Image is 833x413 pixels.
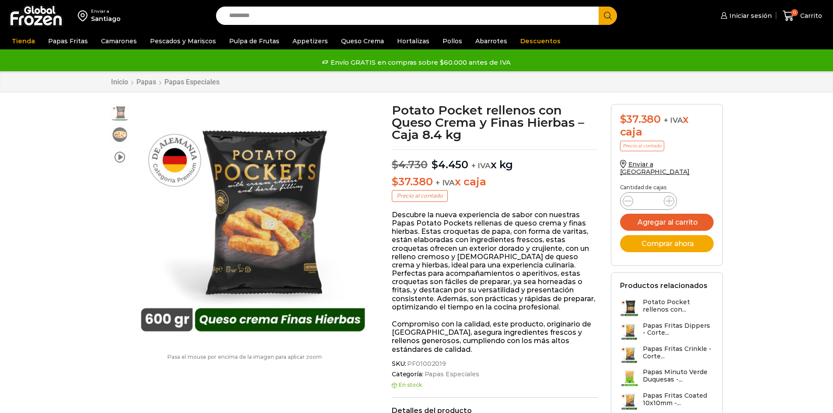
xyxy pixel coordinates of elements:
[620,235,714,252] button: Comprar ahora
[392,175,432,188] bdi: 37.380
[91,14,121,23] div: Santiago
[111,126,129,143] span: papas-pockets-1
[111,354,379,360] p: Pasa el mouse por encima de la imagen para aplicar zoom
[471,161,491,170] span: + IVA
[392,149,598,171] p: x kg
[438,33,467,49] a: Pollos
[392,158,398,171] span: $
[111,104,129,122] span: potato-queso-crema
[643,392,714,407] h3: Papas Fritas Coated 10x10mm -...
[620,141,664,151] p: Precio al contado
[620,281,708,290] h2: Productos relacionados
[643,345,714,360] h3: Papas Fritas Crinkle - Corte...
[136,78,157,86] a: Papas
[727,11,772,20] span: Iniciar sesión
[392,176,598,188] p: x caja
[620,113,714,139] div: x caja
[392,382,598,388] p: En stock
[620,160,690,176] a: Enviar a [GEOGRAPHIC_DATA]
[164,78,220,86] a: Papas Especiales
[718,7,772,24] a: Iniciar sesión
[791,9,798,16] span: 0
[599,7,617,25] button: Search button
[392,158,428,171] bdi: 4.730
[620,322,714,341] a: Papas Fritas Dippers - Corte...
[392,104,598,141] h1: Potato Pocket rellenos con Queso Crema y Finas Hierbas – Caja 8.4 kg
[643,298,714,313] h3: Potato Pocket rellenos con...
[471,33,512,49] a: Abarrotes
[432,158,438,171] span: $
[423,371,479,378] a: Papas Especiales
[620,345,714,364] a: Papas Fritas Crinkle - Corte...
[643,368,714,383] h3: Papas Minuto Verde Duquesas -...
[111,78,129,86] a: Inicio
[436,178,455,187] span: + IVA
[392,190,448,201] p: Precio al contado
[225,33,284,49] a: Pulpa de Frutas
[392,371,598,378] span: Categoría:
[620,113,661,125] bdi: 37.380
[392,320,598,354] p: Compromiso con la calidad, este producto, originario de [GEOGRAPHIC_DATA], asegura ingredientes f...
[620,184,714,191] p: Cantidad de cajas
[643,322,714,337] h3: Papas Fritas Dippers - Corte...
[392,360,598,368] span: SKU:
[392,211,598,311] p: Descubre la nueva experiencia de sabor con nuestras Papas Potato Pockets rellenas de queso crema ...
[392,175,398,188] span: $
[7,33,39,49] a: Tienda
[664,116,683,125] span: + IVA
[620,298,714,317] a: Potato Pocket rellenos con...
[337,33,388,49] a: Queso Crema
[640,195,657,207] input: Product quantity
[432,158,468,171] bdi: 4.450
[133,104,373,344] div: 1 / 3
[111,78,220,86] nav: Breadcrumb
[781,6,824,26] a: 0 Carrito
[406,360,446,368] span: PF01002019
[146,33,220,49] a: Pescados y Mariscos
[393,33,434,49] a: Hortalizas
[91,8,121,14] div: Enviar a
[620,392,714,411] a: Papas Fritas Coated 10x10mm -...
[97,33,141,49] a: Camarones
[44,33,92,49] a: Papas Fritas
[78,8,91,23] img: address-field-icon.svg
[798,11,822,20] span: Carrito
[620,113,627,125] span: $
[620,368,714,387] a: Papas Minuto Verde Duquesas -...
[620,214,714,231] button: Agregar al carrito
[133,104,373,344] img: potato-queso-crema
[288,33,332,49] a: Appetizers
[516,33,565,49] a: Descuentos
